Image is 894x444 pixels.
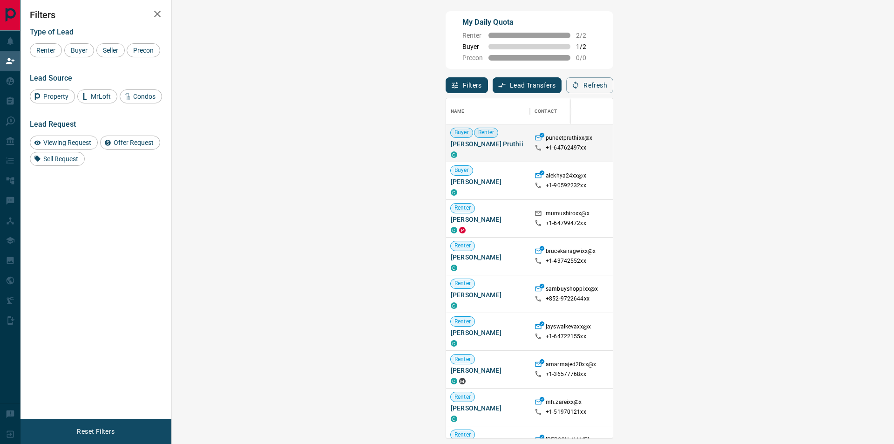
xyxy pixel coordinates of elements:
p: +1- 64762497xx [546,144,586,152]
div: condos.ca [451,302,457,309]
span: Precon [462,54,483,61]
p: +1- 51970121xx [546,408,586,416]
span: Lead Request [30,120,76,129]
span: [PERSON_NAME] [451,403,525,413]
div: Name [451,98,465,124]
div: condos.ca [451,340,457,347]
button: Reset Filters [71,424,121,439]
div: Offer Request [100,136,160,150]
span: Renter [474,129,498,137]
span: Renter [451,355,474,363]
button: Filters [446,77,488,93]
p: My Daily Quota [462,17,596,28]
span: 1 / 2 [576,43,596,50]
p: mumushiroxx@x [546,210,589,219]
button: Lead Transfers [493,77,562,93]
div: condos.ca [451,151,457,158]
span: Renter [451,242,474,250]
span: [PERSON_NAME] [451,177,525,186]
div: MrLoft [77,89,117,103]
span: Renter [33,47,59,54]
span: Buyer [451,166,473,174]
div: Condos [120,89,162,103]
p: +1- 36577768xx [546,370,586,378]
span: [PERSON_NAME] [451,328,525,337]
span: Viewing Request [40,139,95,146]
div: Seller [96,43,125,57]
h2: Filters [30,9,162,20]
span: [PERSON_NAME] Pruthii [451,139,525,149]
div: Viewing Request [30,136,98,150]
p: +1- 43742552xx [546,257,586,265]
p: +852- 9722644xx [546,295,589,303]
div: condos.ca [451,416,457,422]
div: condos.ca [451,378,457,384]
div: mrloft.ca [459,378,466,384]
p: mh.zareixx@x [546,398,582,408]
span: Lead Source [30,74,72,82]
span: Renter [451,393,474,401]
div: condos.ca [451,265,457,271]
span: [PERSON_NAME] [451,290,525,300]
span: Type of Lead [30,27,74,36]
span: Offer Request [110,139,157,146]
span: Renter [451,204,474,212]
button: Refresh [566,77,613,93]
span: Property [40,93,72,100]
p: amarmajed20xx@x [546,361,596,370]
div: Precon [127,43,160,57]
div: condos.ca [451,227,457,233]
span: Buyer [451,129,473,137]
span: Renter [451,280,474,287]
div: Contact [530,98,604,124]
div: Contact [535,98,557,124]
div: Property [30,89,75,103]
div: condos.ca [451,189,457,196]
p: brucekairagwixx@x [546,247,596,257]
span: Renter [462,32,483,39]
span: [PERSON_NAME] [451,253,525,262]
span: Precon [130,47,157,54]
div: Sell Request [30,152,85,166]
span: 2 / 2 [576,32,596,39]
span: Renter [451,318,474,326]
div: property.ca [459,227,466,233]
span: MrLoft [88,93,114,100]
span: 0 / 0 [576,54,596,61]
p: jayswalkevaxx@x [546,323,591,333]
p: +1- 64799472xx [546,219,586,227]
span: Sell Request [40,155,81,163]
p: +1- 64722155xx [546,333,586,341]
span: Buyer [68,47,91,54]
p: +1- 90592232xx [546,182,586,190]
span: [PERSON_NAME] [451,215,525,224]
span: [PERSON_NAME] [451,366,525,375]
span: Buyer [462,43,483,50]
span: Renter [451,431,474,439]
span: Condos [130,93,159,100]
p: sambuyshoppixx@x [546,285,598,295]
div: Name [446,98,530,124]
p: puneetpruthixx@x [546,134,592,144]
div: Buyer [64,43,94,57]
div: Renter [30,43,62,57]
span: Seller [100,47,122,54]
p: alekhya24xx@x [546,172,586,182]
